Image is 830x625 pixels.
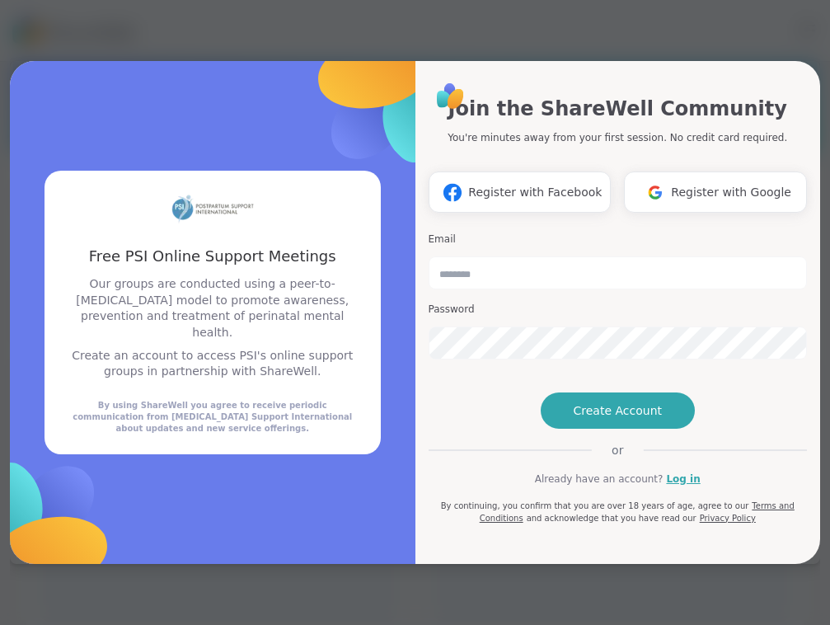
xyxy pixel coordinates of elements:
[437,177,468,208] img: ShareWell Logomark
[171,190,254,226] img: partner logo
[432,78,469,115] img: ShareWell Logo
[468,184,602,201] span: Register with Facebook
[624,172,807,213] button: Register with Google
[527,514,696,523] span: and acknowledge that you have read our
[448,130,787,145] p: You're minutes away from your first session. No credit card required.
[448,94,787,124] h1: Join the ShareWell Community
[429,303,808,317] h3: Password
[480,501,795,523] a: Terms and Conditions
[64,348,361,380] p: Create an account to access PSI's online support groups in partnership with ShareWell.
[64,400,361,435] div: By using ShareWell you agree to receive periodic communication from [MEDICAL_DATA] Support Intern...
[671,184,791,201] span: Register with Google
[441,501,749,510] span: By continuing, you confirm that you are over 18 years of age, agree to our
[64,276,361,341] p: Our groups are conducted using a peer-to-[MEDICAL_DATA] model to promote awareness, prevention an...
[592,442,643,458] span: or
[640,177,671,208] img: ShareWell Logomark
[535,472,664,486] span: Already have an account?
[666,472,700,486] a: Log in
[429,233,808,247] h3: Email
[574,402,663,419] span: Create Account
[429,172,612,213] button: Register with Facebook
[700,514,756,523] a: Privacy Policy
[541,392,696,429] button: Create Account
[64,246,361,266] h3: Free PSI Online Support Meetings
